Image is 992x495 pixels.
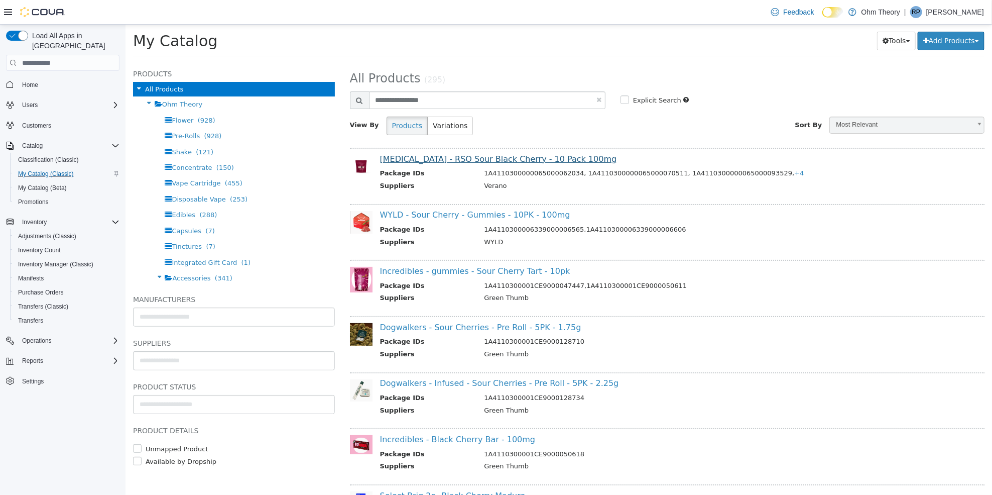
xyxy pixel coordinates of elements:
[46,234,111,242] span: Integrated Gift Card
[91,139,108,147] span: (150)
[255,144,351,156] th: Package IDs
[358,145,678,152] span: 1A4110300000065000062034, 1A4110300000065000070511, 1A4110300000065000093529,
[18,140,47,152] button: Catalog
[861,6,901,18] p: Ohm Theory
[14,196,119,208] span: Promotions
[10,285,123,300] button: Purchase Orders
[351,381,835,393] td: Green Thumb
[2,77,123,91] button: Home
[18,156,79,164] span: Classification (Classic)
[46,92,68,100] span: Flower
[2,354,123,368] button: Reports
[8,400,209,412] h5: Product Details
[670,96,697,104] span: Sort By
[14,286,68,299] a: Purchase Orders
[14,230,119,242] span: Adjustments (Classic)
[10,314,123,328] button: Transfers
[351,368,835,381] td: 1A4110300001CE9000128734
[46,203,76,210] span: Capsules
[351,437,835,449] td: Green Thumb
[904,6,906,18] p: |
[10,229,123,243] button: Adjustments (Classic)
[2,215,123,229] button: Inventory
[18,246,61,254] span: Inventory Count
[255,256,351,269] th: Package IDs
[18,420,83,430] label: Unmapped Product
[10,300,123,314] button: Transfers (Classic)
[2,334,123,348] button: Operations
[46,171,100,178] span: Disposable Vape
[255,268,351,281] th: Suppliers
[299,51,320,60] small: (295)
[46,218,76,226] span: Tinctures
[78,108,96,115] span: (928)
[255,354,493,363] a: Dogwalkers - Infused - Sour Cherries - Pre Roll - 5PK - 2.25g
[351,312,835,325] td: 1A4110300001CE9000128710
[46,124,66,131] span: Shake
[18,79,42,91] a: Home
[783,7,814,17] span: Feedback
[792,7,859,26] button: Add Products
[224,411,247,430] img: 150
[14,301,119,313] span: Transfers (Classic)
[224,186,247,209] img: 150
[22,337,52,345] span: Operations
[255,425,351,437] th: Package IDs
[704,92,845,108] span: Most Relevant
[22,81,38,89] span: Home
[18,78,119,90] span: Home
[18,170,74,178] span: My Catalog (Classic)
[912,6,921,18] span: RP
[910,6,922,18] div: Romeo Patel
[14,286,119,299] span: Purchase Orders
[18,335,56,347] button: Operations
[10,167,123,181] button: My Catalog (Classic)
[104,171,122,178] span: (253)
[14,315,119,327] span: Transfers
[255,410,410,420] a: Incredibles - Black Cherry Bar - 100mg
[10,243,123,257] button: Inventory Count
[14,168,119,180] span: My Catalog (Classic)
[8,43,209,55] h5: Products
[18,355,119,367] span: Reports
[46,139,86,147] span: Concentrate
[14,244,119,256] span: Inventory Count
[505,71,556,81] label: Explicit Search
[116,234,125,242] span: (1)
[22,101,38,109] span: Users
[46,186,70,194] span: Edibles
[224,96,254,104] span: View By
[255,200,351,213] th: Package IDs
[926,6,984,18] p: [PERSON_NAME]
[18,140,119,152] span: Catalog
[14,258,119,270] span: Inventory Manager (Classic)
[14,315,47,327] a: Transfers
[18,317,43,325] span: Transfers
[70,124,88,131] span: (121)
[22,357,43,365] span: Reports
[255,298,456,308] a: Dogwalkers - Sour Cherries - Pre Roll - 5PK - 1.75g
[752,7,790,26] button: Tools
[20,7,65,17] img: Cova
[351,156,835,169] td: Verano
[14,244,65,256] a: Inventory Count
[18,216,51,228] button: Inventory
[22,142,43,150] span: Catalog
[302,92,347,111] button: Variations
[14,154,83,166] a: Classification (Classic)
[255,242,445,251] a: Incredibles - gummies - Sour Cherry Tart - 10pk
[22,122,51,130] span: Customers
[6,73,119,415] nav: Complex example
[74,186,91,194] span: (288)
[224,299,247,321] img: 150
[224,242,247,268] img: 150
[46,108,74,115] span: Pre-Rolls
[14,196,53,208] a: Promotions
[18,120,55,132] a: Customers
[10,181,123,195] button: My Catalog (Beta)
[18,216,119,228] span: Inventory
[10,257,123,271] button: Inventory Manager (Classic)
[46,155,95,162] span: Vape Cartridge
[255,466,400,476] a: Select Briq 2g- Black Cherry Maduro
[80,218,89,226] span: (7)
